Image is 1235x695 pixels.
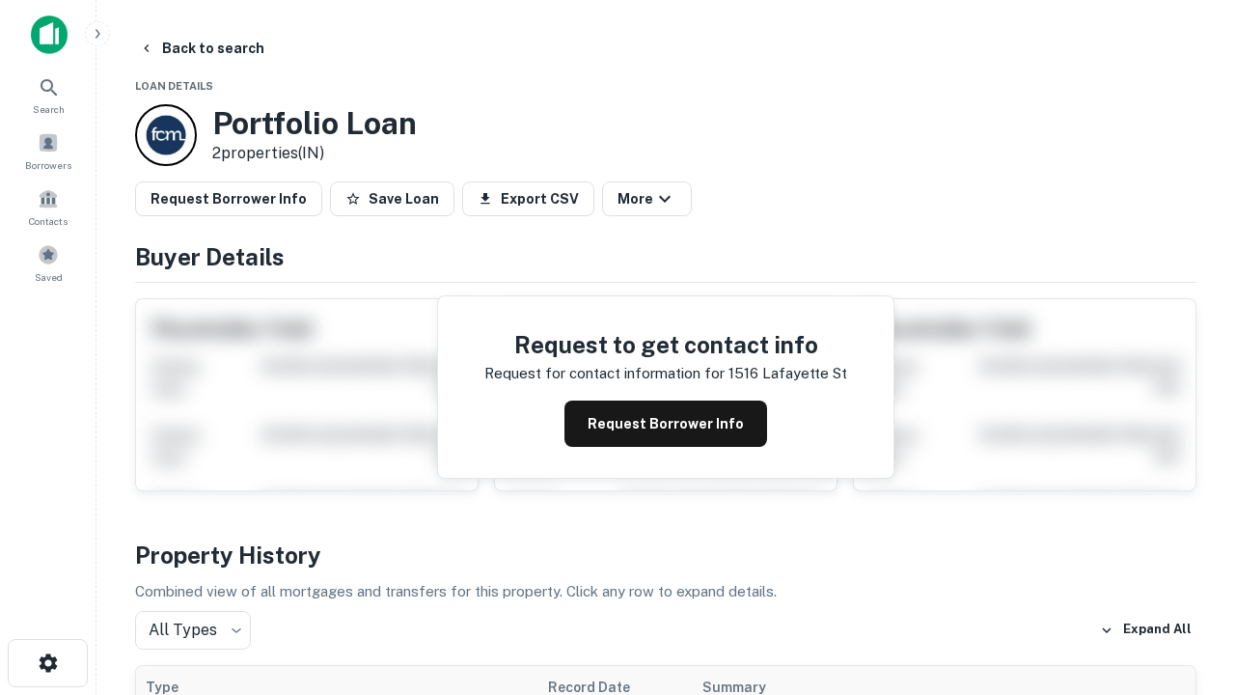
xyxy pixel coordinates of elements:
button: Back to search [131,31,272,66]
p: 1516 lafayette st [728,362,847,385]
button: Request Borrower Info [564,401,767,447]
p: Combined view of all mortgages and transfers for this property. Click any row to expand details. [135,580,1196,603]
p: 2 properties (IN) [212,142,417,165]
img: capitalize-icon.png [31,15,68,54]
div: All Types [135,611,251,650]
span: Search [33,101,65,117]
span: Contacts [29,213,68,229]
button: Save Loan [330,181,454,216]
span: Loan Details [135,80,213,92]
h4: Buyer Details [135,239,1196,274]
button: Expand All [1095,616,1196,645]
p: Request for contact information for [484,362,725,385]
a: Saved [6,236,91,289]
a: Borrowers [6,125,91,177]
span: Saved [35,269,63,285]
h4: Property History [135,538,1196,572]
h3: Portfolio Loan [212,105,417,142]
span: Borrowers [25,157,71,173]
iframe: Chat Widget [1139,541,1235,633]
button: Export CSV [462,181,594,216]
a: Contacts [6,181,91,233]
button: Request Borrower Info [135,181,322,216]
button: More [602,181,692,216]
h4: Request to get contact info [484,327,847,362]
a: Search [6,69,91,121]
